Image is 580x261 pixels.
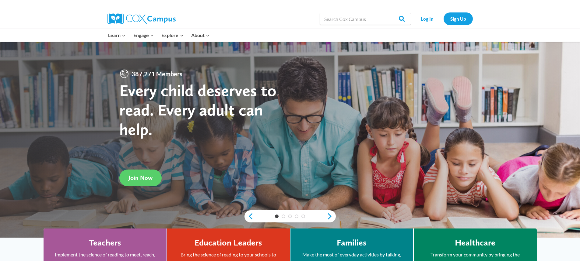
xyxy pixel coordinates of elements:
[104,29,213,42] nav: Primary Navigation
[128,174,153,181] span: Join Now
[275,215,279,218] a: 1
[295,215,298,218] a: 4
[195,238,262,248] h4: Education Leaders
[129,69,185,79] span: 387,271 Members
[455,238,495,248] h4: Healthcare
[244,210,336,222] div: content slider buttons
[161,31,183,39] span: Explore
[244,213,254,220] a: previous
[301,215,305,218] a: 5
[327,213,336,220] a: next
[337,238,367,248] h4: Families
[119,170,162,186] a: Join Now
[119,81,276,139] strong: Every child deserves to read. Every adult can help.
[133,31,154,39] span: Engage
[320,13,411,25] input: Search Cox Campus
[89,238,121,248] h4: Teachers
[288,215,292,218] a: 3
[107,13,176,24] img: Cox Campus
[444,12,473,25] a: Sign Up
[414,12,473,25] nav: Secondary Navigation
[191,31,209,39] span: About
[414,12,441,25] a: Log In
[282,215,285,218] a: 2
[108,31,125,39] span: Learn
